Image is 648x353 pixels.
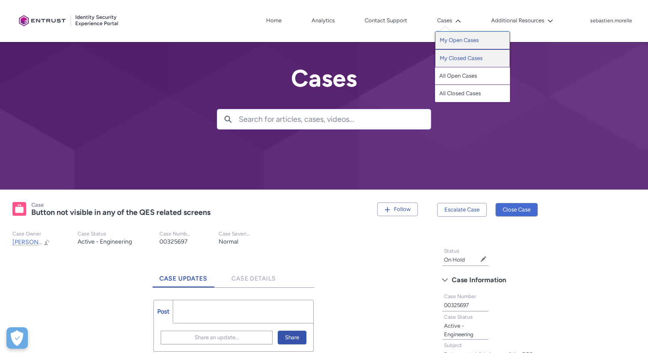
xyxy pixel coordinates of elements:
records-entity-label: Case [31,202,44,208]
lightning-formatted-text: On Hold [444,256,465,263]
span: Case Updates [159,275,207,282]
span: Case Status [444,314,473,320]
lightning-formatted-text: 00325697 [159,238,188,245]
p: Case Status [78,231,132,237]
button: User Profile sebastien.morelle [590,16,633,24]
input: Search for articles, cases, videos... [239,109,431,129]
lightning-formatted-text: Active - Engineering [444,323,474,338]
a: All Open Cases [435,67,510,85]
button: Case Information [438,273,549,287]
button: Cases [435,14,463,27]
span: [PERSON_NAME] [12,238,60,246]
a: Analytics, opens in new tab [309,14,337,27]
a: My Closed Cases [435,49,510,67]
span: Share an update... [195,331,239,344]
a: Home [264,14,284,27]
a: Contact Support [363,14,409,27]
button: Share [278,331,306,344]
span: Case Number [444,293,476,299]
p: Case Number [159,231,191,237]
lightning-formatted-text: Normal [219,238,238,245]
span: Case Details [231,275,276,282]
div: Cookie Preferences [6,327,28,349]
a: Case Details [225,264,283,287]
span: Post [157,308,169,315]
button: Follow [377,202,418,216]
a: Case Updates [153,264,214,287]
p: sebastien.morelle [590,18,632,24]
span: Case Information [452,274,506,287]
button: Escalate Case [437,203,487,217]
button: Close Case [495,203,538,217]
p: Case Severity [219,231,250,237]
span: Share [285,331,299,344]
button: Additional Resources [489,14,555,27]
button: Edit Status [480,256,487,262]
span: Subject [444,342,462,348]
a: Post [154,300,173,323]
a: All Closed Cases [435,85,510,102]
h2: Cases [217,65,431,92]
a: My Open Cases [435,31,510,49]
lightning-formatted-text: 00325697 [444,302,469,308]
button: Change Owner [43,238,50,246]
div: Chatter Publisher [153,300,313,352]
span: Status [444,248,459,254]
button: Search [217,109,239,129]
lightning-formatted-text: Active - Engineering [78,238,132,245]
lightning-formatted-text: Button not visible in any of the QES related screens [31,208,210,217]
button: Open Preferences [6,327,28,349]
button: Share an update... [161,331,272,344]
span: Follow [394,206,411,212]
p: Case Owner [12,231,50,237]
